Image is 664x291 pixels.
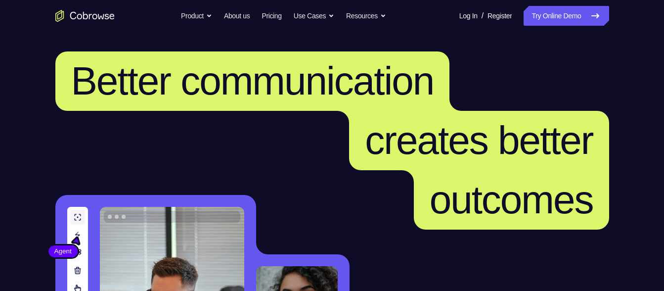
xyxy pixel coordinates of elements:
[482,10,484,22] span: /
[55,10,115,22] a: Go to the home page
[365,118,593,162] span: creates better
[181,6,212,26] button: Product
[294,6,334,26] button: Use Cases
[224,6,250,26] a: About us
[487,6,512,26] a: Register
[459,6,478,26] a: Log In
[346,6,386,26] button: Resources
[48,246,78,256] span: Agent
[262,6,281,26] a: Pricing
[524,6,609,26] a: Try Online Demo
[430,178,593,222] span: outcomes
[71,59,434,103] span: Better communication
